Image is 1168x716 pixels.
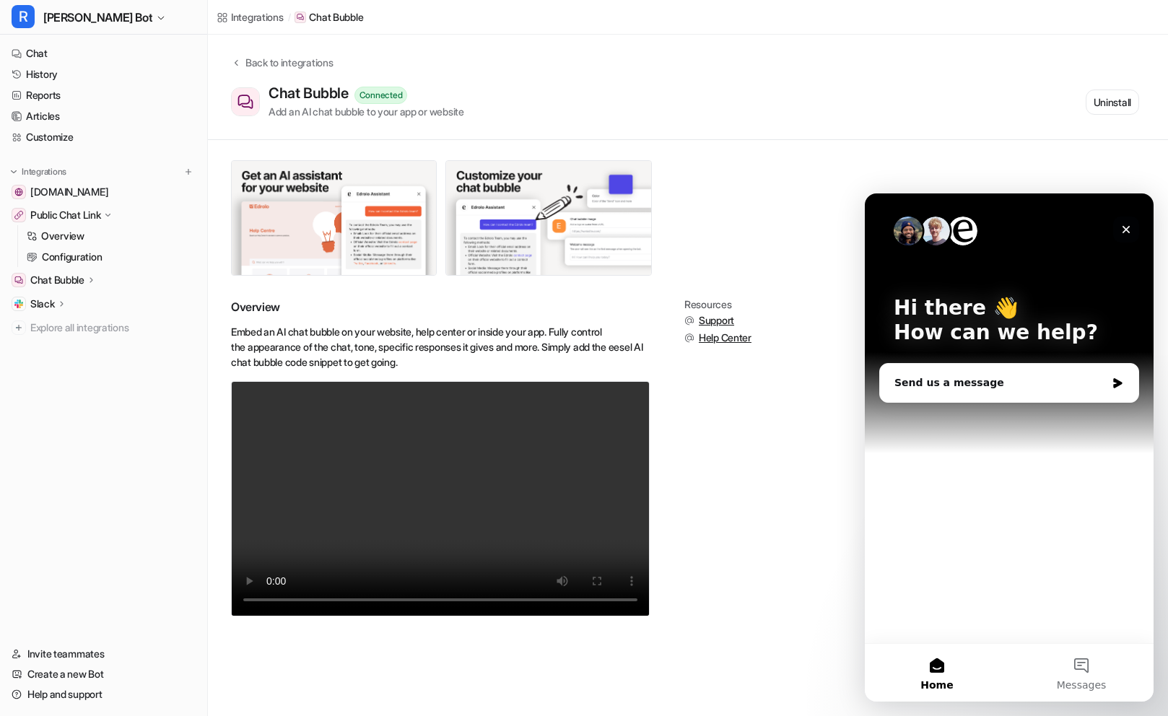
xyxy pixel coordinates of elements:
[6,684,201,704] a: Help and support
[231,9,284,25] div: Integrations
[699,313,734,328] span: Support
[6,644,201,664] a: Invite teammates
[684,299,751,310] div: Resources
[21,247,201,267] a: Configuration
[231,55,333,84] button: Back to integrations
[14,188,23,196] img: getrella.com
[288,11,291,24] span: /
[6,182,201,202] a: getrella.com[DOMAIN_NAME]
[865,193,1154,702] iframe: Intercom live chat
[354,87,408,104] div: Connected
[9,167,19,177] img: expand menu
[43,7,152,27] span: [PERSON_NAME] Bot
[699,331,751,345] span: Help Center
[684,313,751,328] button: Support
[6,165,71,179] button: Integrations
[12,5,35,28] span: R
[12,320,26,335] img: explore all integrations
[30,208,101,222] p: Public Chat Link
[231,299,650,315] h2: Overview
[42,250,102,264] p: Configuration
[295,10,363,25] a: Chat Bubble
[22,166,66,178] p: Integrations
[14,276,23,284] img: Chat Bubble
[30,273,84,287] p: Chat Bubble
[684,315,694,326] img: support.svg
[231,324,650,370] p: Embed an AI chat bubble on your website, help center or inside your app. Fully control the appear...
[6,106,201,126] a: Articles
[684,331,751,345] button: Help Center
[30,297,55,311] p: Slack
[231,381,650,616] video: Your browser does not support the video tag.
[41,229,84,243] p: Overview
[21,226,201,246] a: Overview
[6,664,201,684] a: Create a new Bot
[6,43,201,64] a: Chat
[241,55,333,70] div: Back to integrations
[6,127,201,147] a: Customize
[309,10,363,25] p: Chat Bubble
[6,85,201,105] a: Reports
[269,104,464,119] div: Add an AI chat bubble to your app or website
[217,9,284,25] a: Integrations
[30,185,108,199] span: [DOMAIN_NAME]
[183,167,193,177] img: menu_add.svg
[30,316,196,339] span: Explore all integrations
[6,64,201,84] a: History
[6,318,201,338] a: Explore all integrations
[1086,89,1139,115] button: Uninstall
[14,211,23,219] img: Public Chat Link
[269,84,354,102] div: Chat Bubble
[684,333,694,343] img: support.svg
[14,300,23,308] img: Slack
